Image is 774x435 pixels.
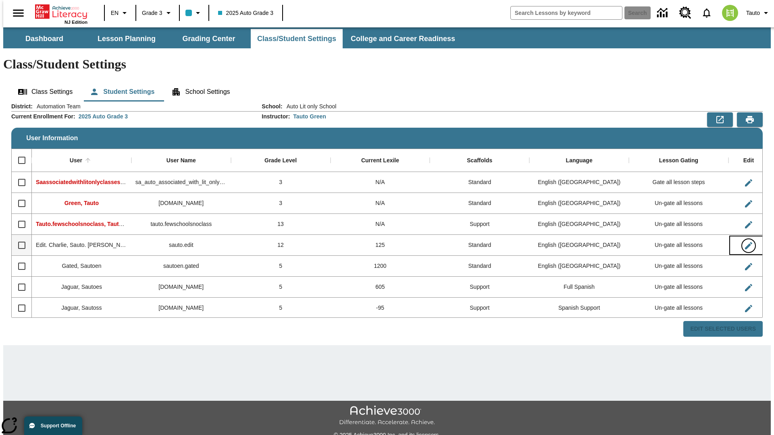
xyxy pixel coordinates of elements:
div: English (US) [529,172,629,193]
span: User Information [26,135,78,142]
div: English (US) [529,256,629,277]
button: Grading Center [169,29,249,48]
span: Saassociatedwithlitonlyclasses, Saassociatedwithlitonlyclasses [36,179,208,185]
div: 3 [231,172,331,193]
span: Tauto [746,9,760,17]
span: Automation Team [33,102,81,110]
div: User Name [166,157,196,164]
div: 5 [231,277,331,298]
button: Edit User [741,196,757,212]
div: Support [430,298,529,319]
div: Standard [430,256,529,277]
div: Tauto Green [293,112,326,120]
div: Standard [430,193,529,214]
img: avatar image [722,5,738,21]
div: 5 [231,256,331,277]
a: Notifications [696,2,717,23]
div: Support [430,277,529,298]
span: Jaguar, Sautoes [61,284,102,290]
span: Gated, Sautoen [62,263,101,269]
div: SubNavbar [3,27,771,48]
button: Student Settings [83,82,161,101]
button: Edit User [741,175,757,191]
div: -95 [331,298,430,319]
div: Spanish Support [529,298,629,319]
button: Edit User [741,238,757,254]
div: User [70,157,82,164]
div: 2025 Auto Grade 3 [79,112,128,120]
div: N/A [331,172,430,193]
div: Standard [430,172,529,193]
span: Auto Lit only School [283,102,337,110]
div: User Information [11,102,763,337]
a: Home [35,4,87,20]
div: N/A [331,214,430,235]
span: Grade 3 [142,9,162,17]
span: 2025 Auto Grade 3 [218,9,274,17]
button: Language: EN, Select a language [107,6,133,20]
h2: Current Enrollment For : [11,113,75,120]
button: Open side menu [6,1,30,25]
button: Class color is light blue. Change class color [182,6,206,20]
span: EN [111,9,119,17]
div: sautoss.jaguar [131,298,231,319]
button: Export to CSV [707,112,733,127]
div: 125 [331,235,430,256]
button: Edit User [741,217,757,233]
a: Data Center [652,2,674,24]
div: sautoen.gated [131,256,231,277]
div: Un-gate all lessons [629,256,728,277]
button: Edit User [741,259,757,275]
div: tauto.fewschoolsnoclass [131,214,231,235]
div: Un-gate all lessons [629,298,728,319]
span: Support Offline [41,423,76,429]
div: Full Spanish [529,277,629,298]
button: Class Settings [11,82,79,101]
img: Achieve3000 Differentiate Accelerate Achieve [339,406,435,426]
button: School Settings [165,82,236,101]
div: Grade Level [264,157,297,164]
div: sa_auto_associated_with_lit_only_classes [131,172,231,193]
div: 605 [331,277,430,298]
h2: School : [262,103,282,110]
div: Un-gate all lessons [629,235,728,256]
div: Home [35,3,87,25]
div: Un-gate all lessons [629,214,728,235]
div: Support [430,214,529,235]
div: sautoes.jaguar [131,277,231,298]
span: NJ Edition [64,20,87,25]
div: 5 [231,298,331,319]
div: SubNavbar [3,29,462,48]
div: Language [566,157,593,164]
h2: Instructor : [262,113,290,120]
span: Tauto.fewschoolsnoclass, Tauto.fewschoolsnoclass [36,221,175,227]
h2: District : [11,103,33,110]
div: Class/Student Settings [11,82,763,101]
span: Green, Tauto [64,200,99,206]
a: Resource Center, Will open in new tab [674,2,696,24]
div: English (US) [529,193,629,214]
div: Current Lexile [361,157,399,164]
div: 13 [231,214,331,235]
div: sauto.edit [131,235,231,256]
div: 1200 [331,256,430,277]
div: English (US) [529,214,629,235]
div: Gate all lesson steps [629,172,728,193]
div: English (US) [529,235,629,256]
button: Edit User [741,280,757,296]
div: tauto.green [131,193,231,214]
button: Dashboard [4,29,85,48]
button: College and Career Readiness [344,29,462,48]
button: Grade: Grade 3, Select a grade [139,6,177,20]
div: Scaffolds [467,157,492,164]
div: N/A [331,193,430,214]
h1: Class/Student Settings [3,57,771,72]
div: Standard [430,235,529,256]
input: search field [511,6,622,19]
button: Select a new avatar [717,2,743,23]
div: Un-gate all lessons [629,277,728,298]
button: Class/Student Settings [251,29,343,48]
button: Profile/Settings [743,6,774,20]
span: Jaguar, Sautoss [61,304,102,311]
div: Un-gate all lessons [629,193,728,214]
